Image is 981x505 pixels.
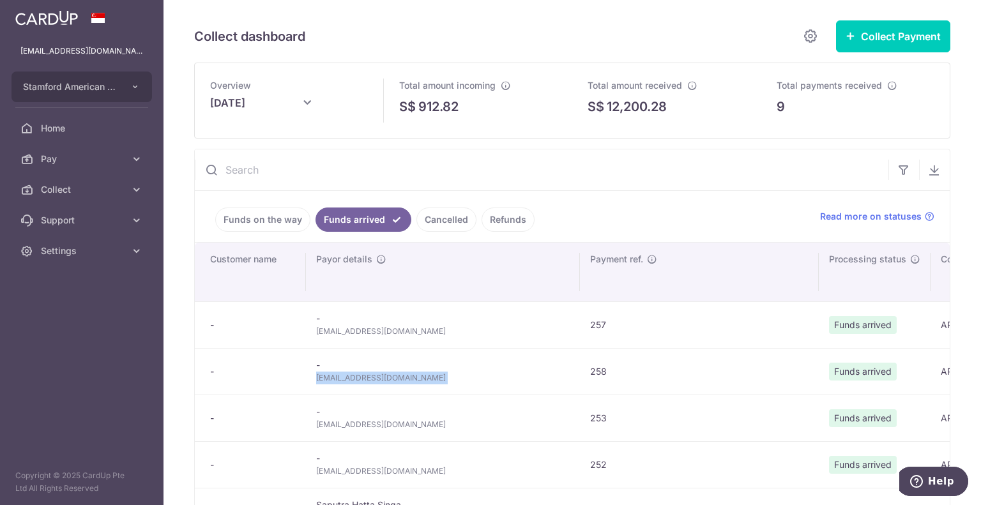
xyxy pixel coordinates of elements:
[829,456,897,474] span: Funds arrived
[195,243,306,301] th: Customer name
[316,325,570,338] span: [EMAIL_ADDRESS][DOMAIN_NAME]
[11,72,152,102] button: Stamford American International School Pte Ltd
[588,97,604,116] span: S$
[777,80,882,91] span: Total payments received
[580,395,819,441] td: 253
[836,20,950,52] button: Collect Payment
[15,10,78,26] img: CardUp
[41,183,125,196] span: Collect
[590,253,643,266] span: Payment ref.
[580,301,819,348] td: 257
[316,418,570,431] span: [EMAIL_ADDRESS][DOMAIN_NAME]
[306,441,580,488] td: -
[580,243,819,301] th: Payment ref.
[41,245,125,257] span: Settings
[195,149,888,190] input: Search
[306,395,580,441] td: -
[306,301,580,348] td: -
[819,243,931,301] th: Processing status
[210,365,296,378] div: -
[418,97,459,116] p: 912.82
[829,363,897,381] span: Funds arrived
[399,97,416,116] span: S$
[316,465,570,478] span: [EMAIL_ADDRESS][DOMAIN_NAME]
[829,253,906,266] span: Processing status
[588,80,682,91] span: Total amount received
[306,348,580,395] td: -
[215,207,310,232] a: Funds on the way
[316,207,411,232] a: Funds arrived
[416,207,476,232] a: Cancelled
[29,9,55,20] span: Help
[316,372,570,384] span: [EMAIL_ADDRESS][DOMAIN_NAME]
[23,80,118,93] span: Stamford American International School Pte Ltd
[210,412,296,425] div: -
[41,122,125,135] span: Home
[210,319,296,331] div: -
[41,153,125,165] span: Pay
[829,316,897,334] span: Funds arrived
[820,210,922,223] span: Read more on statuses
[399,80,496,91] span: Total amount incoming
[41,214,125,227] span: Support
[482,207,535,232] a: Refunds
[607,97,667,116] p: 12,200.28
[306,243,580,301] th: Payor details
[580,441,819,488] td: 252
[316,253,372,266] span: Payor details
[210,458,296,471] div: -
[899,467,968,499] iframe: Opens a widget where you can find more information
[820,210,934,223] a: Read more on statuses
[580,348,819,395] td: 258
[777,97,785,116] p: 9
[194,26,305,47] h5: Collect dashboard
[210,80,251,91] span: Overview
[20,45,143,57] p: [EMAIL_ADDRESS][DOMAIN_NAME]
[829,409,897,427] span: Funds arrived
